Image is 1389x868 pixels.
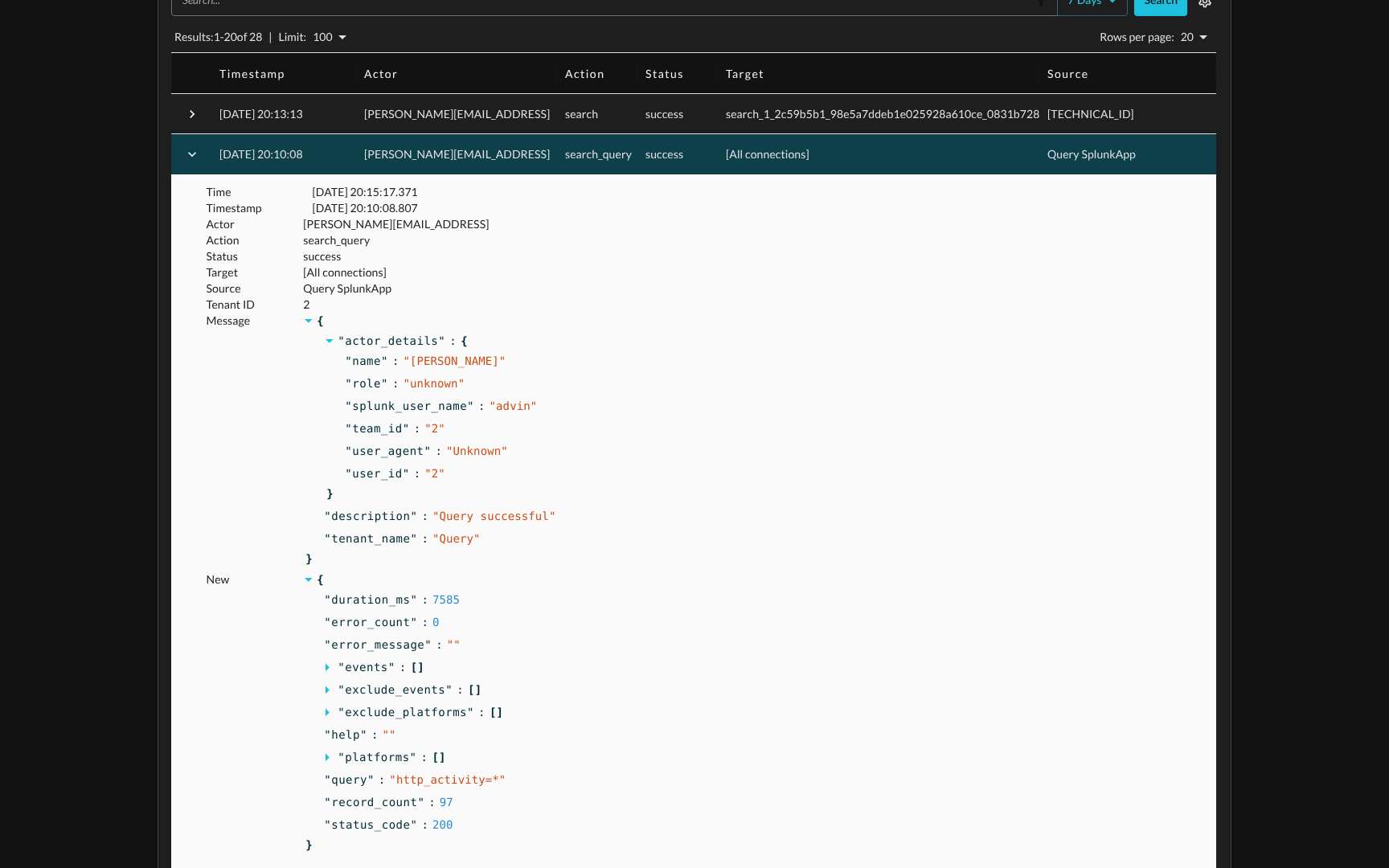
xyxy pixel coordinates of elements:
span: : [399,659,407,677]
span: help [331,727,360,744]
span: " [338,335,345,348]
span: " [345,468,352,481]
p: Target [207,261,294,280]
span: query [331,772,367,789]
span: " [338,706,345,719]
div: Target [726,67,764,80]
span: : [421,817,428,834]
span: { [317,313,324,330]
span: : [421,592,428,609]
div: Timestamp [219,67,285,80]
span: [PERSON_NAME][EMAIL_ADDRESS] [303,217,489,231]
span: success [303,249,341,263]
span: : [436,637,443,654]
span: " [417,796,424,809]
p: Actor [207,213,294,232]
span: success [645,107,683,121]
span: " [345,423,352,436]
span: " [381,355,388,368]
span: [ [468,682,475,699]
p: Limit: [279,29,307,45]
span: : [392,375,399,393]
p: Message [207,313,294,575]
span: [TECHNICAL_ID] [1047,107,1134,121]
span: : [371,727,379,744]
span: : [449,333,457,350]
span: " [360,729,367,742]
span: " [324,639,331,652]
span: " [410,751,417,764]
span: : [421,749,428,767]
span: " " [447,639,461,652]
p: 20 [1181,29,1194,45]
span: search_query [565,147,632,161]
p: Time [207,181,303,200]
span: Query SplunkApp [303,281,391,295]
p: 100 [313,29,332,45]
span: " [338,751,345,764]
span: " Query " [432,533,481,546]
span: " [388,661,395,674]
span: : [414,420,421,438]
span: { [317,571,324,589]
span: " [410,594,417,607]
span: : [421,530,428,548]
span: " [410,819,417,832]
span: : [428,794,436,812]
span: " [324,774,331,787]
span: : [379,772,386,789]
p: Rows per page: [1100,29,1174,45]
p: Tenant ID [207,293,294,313]
span: " [467,400,474,413]
p: Timestamp [207,197,303,216]
span: ] [439,749,446,767]
span: [ [490,704,497,722]
span: search_query [303,233,370,247]
span: " [424,639,432,652]
p: [DATE] 20:15:17.371 [313,184,418,200]
span: user_agent [352,443,424,461]
span: " [438,335,445,348]
span: Query SplunkApp [1047,147,1136,161]
p: New [207,571,294,861]
span: " [381,378,388,391]
span: exclude_events [345,684,445,697]
span: " [345,400,352,413]
div: 200 [432,817,453,834]
span: ] [475,682,482,699]
span: actor_details [345,335,438,348]
div: Status [645,67,684,80]
span: : [435,443,442,461]
span: : [457,682,464,699]
span: duration_ms [331,592,410,609]
span: search [565,107,598,121]
span: " [345,378,352,391]
span: " http_activity=* " [389,774,506,787]
span: " [345,445,352,458]
span: " " [382,729,395,742]
p: | [268,29,272,45]
span: " 2 " [424,423,445,436]
span: " [445,684,453,697]
span: " [367,774,375,787]
span: team_id [352,420,403,438]
span: " [324,594,331,607]
span: " [345,355,352,368]
span: " [338,684,345,697]
span: } [303,837,313,854]
div: 7585 [432,592,460,609]
span: events [345,661,388,674]
span: " [403,468,410,481]
span: " [324,819,331,832]
span: : [478,398,486,416]
span: " [PERSON_NAME] " [403,355,506,368]
span: success [645,147,683,161]
span: [PERSON_NAME][EMAIL_ADDRESS] [364,107,550,121]
span: [PERSON_NAME][EMAIL_ADDRESS] [364,147,550,161]
span: tenant_name [331,530,410,548]
span: " [410,533,417,546]
span: " [403,423,410,436]
span: [All connections] [726,147,809,161]
div: Actor [364,67,398,80]
p: Status [207,245,294,264]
